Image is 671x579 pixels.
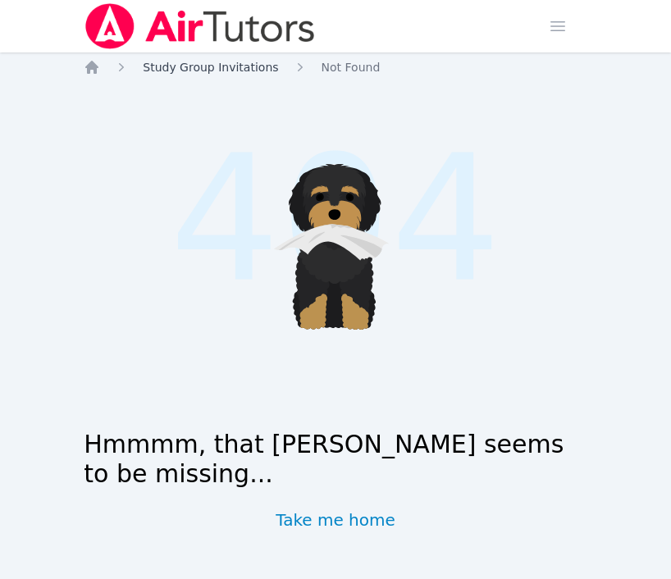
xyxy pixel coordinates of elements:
img: Air Tutors [84,3,316,49]
h1: Hmmmm, that [PERSON_NAME] seems to be missing... [84,430,587,489]
a: Study Group Invitations [143,59,278,75]
nav: Breadcrumb [84,59,587,75]
span: Study Group Invitations [143,61,278,74]
a: Take me home [276,508,395,531]
a: Not Found [322,59,381,75]
span: 404 [170,89,501,350]
span: Not Found [322,61,381,74]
